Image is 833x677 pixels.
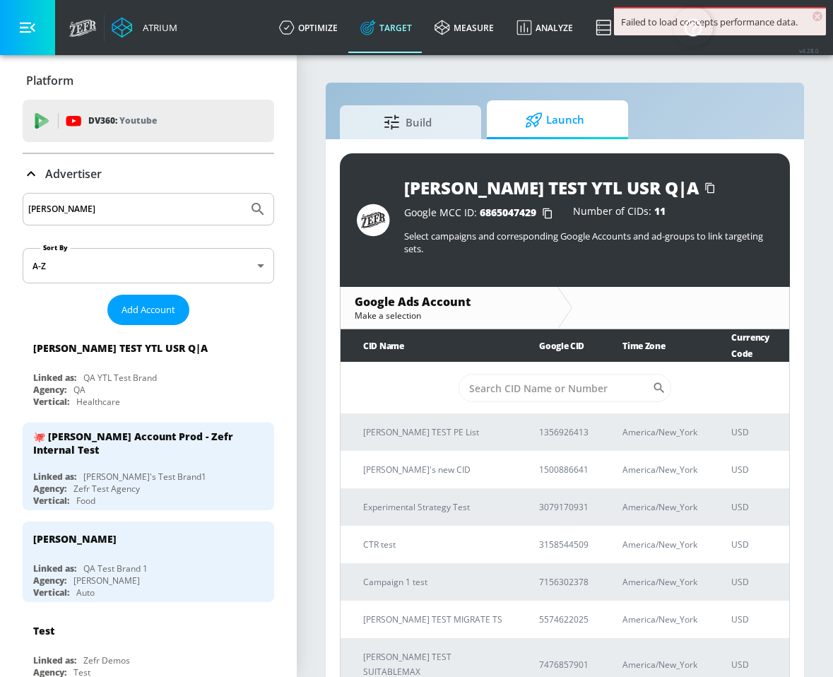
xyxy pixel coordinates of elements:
[33,575,66,587] div: Agency:
[654,204,666,218] span: 11
[459,374,672,402] div: Search CID Name or Number
[363,500,505,514] p: Experimental Strategy Test
[83,372,157,384] div: QA YTL Test Brand
[341,287,557,329] div: Google Ads AccountMake a selection
[83,471,206,483] div: [PERSON_NAME]'s Test Brand1
[731,500,778,514] p: USD
[76,396,120,408] div: Healthcare
[600,329,709,363] th: Time Zone
[242,194,273,225] button: Submit Search
[23,100,274,142] div: DV360: Youtube
[480,206,536,219] span: 6865047429
[622,462,697,477] p: America/New_York
[622,425,697,440] p: America/New_York
[33,587,69,599] div: Vertical:
[73,384,85,396] div: QA
[33,384,66,396] div: Agency:
[73,575,140,587] div: [PERSON_NAME]
[501,103,608,137] span: Launch
[33,341,208,355] div: [PERSON_NAME] TEST YTL USR Q|A
[622,612,697,627] p: America/New_York
[584,2,658,53] a: Report
[23,248,274,283] div: A-Z
[731,575,778,589] p: USD
[23,423,274,510] div: 🐙 [PERSON_NAME] Account Prod - Zefr Internal TestLinked as:[PERSON_NAME]'s Test Brand1Agency:Zefr...
[539,657,589,672] p: 7476857901
[33,532,117,546] div: [PERSON_NAME]
[516,329,600,363] th: Google CID
[76,495,95,507] div: Food
[622,657,697,672] p: America/New_York
[33,483,66,495] div: Agency:
[404,206,559,220] div: Google MCC ID:
[23,331,274,411] div: [PERSON_NAME] TEST YTL USR Q|ALinked as:QA YTL Test BrandAgency:QAVertical:Healthcare
[33,624,54,637] div: Test
[363,425,505,440] p: [PERSON_NAME] TEST PE List
[539,612,589,627] p: 5574622025
[363,537,505,552] p: CTR test
[122,302,175,318] span: Add Account
[539,425,589,440] p: 1356926413
[539,537,589,552] p: 3158544509
[88,113,157,129] p: DV360:
[363,575,505,589] p: Campaign 1 test
[621,16,819,28] div: Failed to load concepts performance data.
[459,374,653,402] input: Search CID Name or Number
[354,105,461,139] span: Build
[622,500,697,514] p: America/New_York
[268,2,349,53] a: optimize
[731,425,778,440] p: USD
[349,2,423,53] a: Target
[33,471,76,483] div: Linked as:
[799,47,819,54] span: v 4.28.0
[355,310,543,322] div: Make a selection
[33,654,76,666] div: Linked as:
[45,166,102,182] p: Advertiser
[341,329,516,363] th: CID Name
[573,206,666,220] div: Number of CIDs:
[26,73,73,88] p: Platform
[673,7,713,47] button: Open Resource Center
[28,200,242,218] input: Search by name
[33,372,76,384] div: Linked as:
[119,113,157,128] p: Youtube
[33,495,69,507] div: Vertical:
[83,563,148,575] div: QA Test Brand 1
[622,537,697,552] p: America/New_York
[423,2,505,53] a: measure
[23,61,274,100] div: Platform
[73,483,140,495] div: Zefr Test Agency
[363,612,505,627] p: [PERSON_NAME] TEST MIGRATE TS
[76,587,95,599] div: Auto
[33,430,251,457] div: 🐙 [PERSON_NAME] Account Prod - Zefr Internal Test
[404,176,699,199] div: [PERSON_NAME] TEST YTL USR Q|A
[813,11,822,21] span: ×
[112,17,177,38] a: Atrium
[23,522,274,602] div: [PERSON_NAME]Linked as:QA Test Brand 1Agency:[PERSON_NAME]Vertical:Auto
[355,294,543,310] div: Google Ads Account
[33,396,69,408] div: Vertical:
[83,654,130,666] div: Zefr Demos
[539,500,589,514] p: 3079170931
[709,329,789,363] th: Currency Code
[404,230,773,255] p: Select campaigns and corresponding Google Accounts and ad-groups to link targeting sets.
[731,462,778,477] p: USD
[137,21,177,34] div: Atrium
[23,154,274,194] div: Advertiser
[40,243,71,252] label: Sort By
[539,575,589,589] p: 7156302378
[33,563,76,575] div: Linked as:
[363,462,505,477] p: [PERSON_NAME]'s new CID
[731,537,778,552] p: USD
[731,657,778,672] p: USD
[505,2,584,53] a: Analyze
[622,575,697,589] p: America/New_York
[539,462,589,477] p: 1500886641
[107,295,189,325] button: Add Account
[731,612,778,627] p: USD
